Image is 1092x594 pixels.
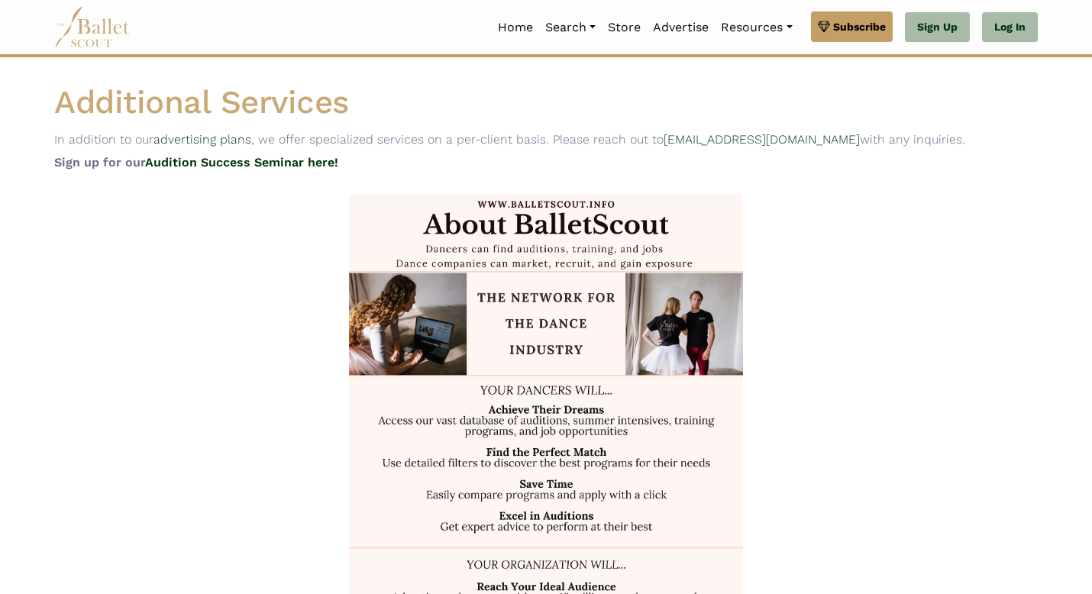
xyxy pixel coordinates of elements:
h1: Additional Services [42,82,1050,124]
a: Store [602,11,647,44]
a: Sign Up [905,12,970,43]
p: In addition to our , we offer specialized services on a per-client basis. Please reach out to wit... [42,130,1050,150]
img: gem.svg [818,18,830,35]
span: Subscribe [833,18,886,35]
a: Subscribe [811,11,893,42]
a: Resources [715,11,798,44]
p: Sign up for our [42,153,1050,173]
a: [EMAIL_ADDRESS][DOMAIN_NAME] [664,132,860,147]
a: Audition Success Seminar here! [145,155,338,169]
a: Search [539,11,602,44]
a: advertising plans [153,132,251,147]
a: Advertise [647,11,715,44]
a: Log In [982,12,1038,43]
a: Home [492,11,539,44]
